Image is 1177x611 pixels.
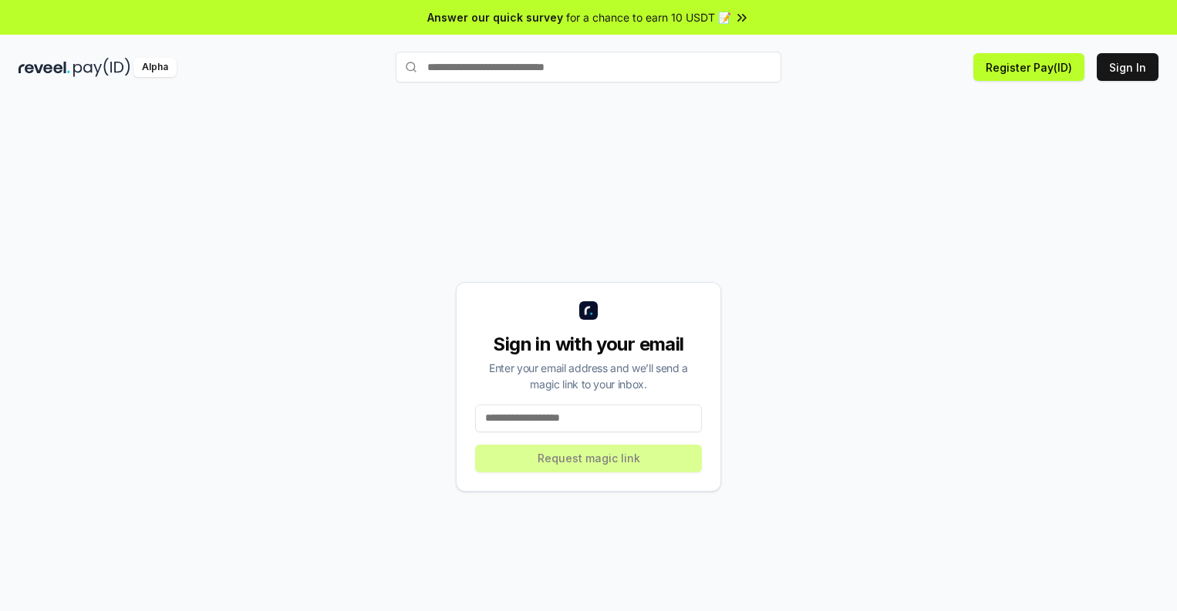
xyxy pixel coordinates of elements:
img: logo_small [579,301,598,320]
div: Sign in with your email [475,332,702,357]
div: Enter your email address and we’ll send a magic link to your inbox. [475,360,702,392]
div: Alpha [133,58,177,77]
span: for a chance to earn 10 USDT 📝 [566,9,731,25]
span: Answer our quick survey [427,9,563,25]
button: Register Pay(ID) [973,53,1084,81]
img: reveel_dark [19,58,70,77]
img: pay_id [73,58,130,77]
button: Sign In [1097,53,1158,81]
